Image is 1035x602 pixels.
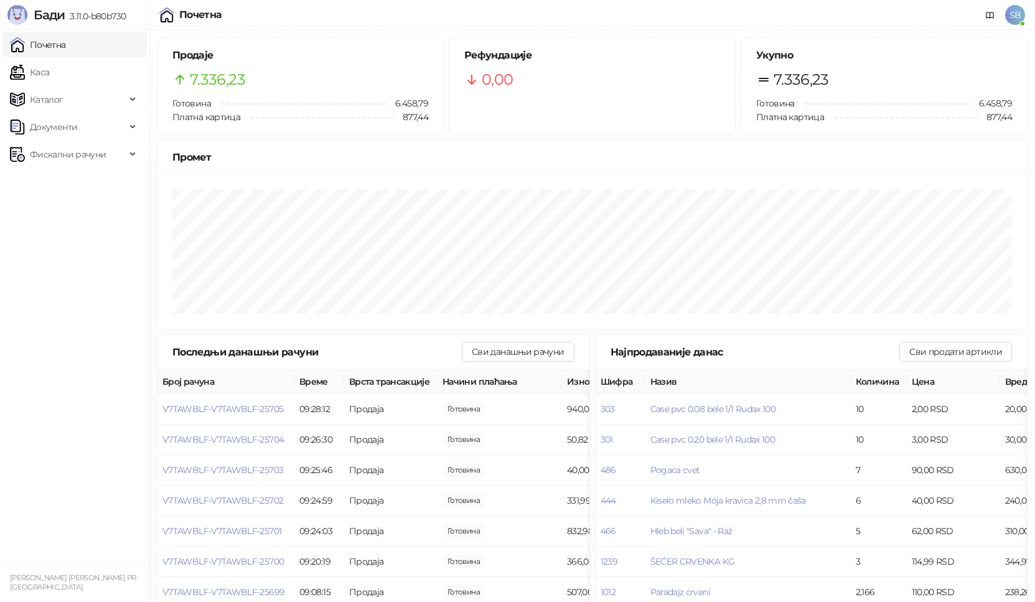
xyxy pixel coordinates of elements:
[970,96,1012,110] span: 6.458,79
[179,10,222,20] div: Почетна
[65,11,126,22] span: 3.11.0-b80b730
[601,525,616,537] button: 466
[34,7,65,22] span: Бади
[650,495,806,506] button: Kiselo mleko Moja kravica 2,8 mm čaša
[650,556,735,567] button: ŠEĆER CRVENKA KG
[756,48,1012,63] h5: Укупно
[562,455,655,486] td: 40,00 RSD
[650,586,710,598] span: Paradajz crveni
[562,547,655,577] td: 366,00 RSD
[190,68,245,92] span: 7.336,23
[162,586,284,598] button: V7TAWBLF-V7TAWBLF-25699
[344,516,438,547] td: Продаја
[443,494,485,507] span: 331,99
[601,495,616,506] button: 444
[907,425,1000,455] td: 3,00 RSD
[438,370,562,394] th: Начини плаћања
[851,370,907,394] th: Количина
[443,433,485,446] span: 50,82
[386,96,428,110] span: 6.458,79
[172,98,211,109] span: Готовина
[344,394,438,425] td: Продаја
[294,516,344,547] td: 09:24:03
[294,455,344,486] td: 09:25:46
[344,425,438,455] td: Продаја
[157,370,294,394] th: Број рачуна
[907,486,1000,516] td: 40,00 RSD
[294,486,344,516] td: 09:24:59
[172,111,240,123] span: Платна картица
[443,463,485,477] span: 40,00
[601,403,615,415] button: 303
[907,370,1000,394] th: Цена
[443,524,485,538] span: 832,98
[650,434,775,445] button: Case pvc 0.20 bele 1/1 Rudax 100
[650,464,700,476] button: Pogaca cvet
[162,495,283,506] button: V7TAWBLF-V7TAWBLF-25702
[851,486,907,516] td: 6
[645,370,851,394] th: Назив
[443,402,485,416] span: 940,00
[294,394,344,425] td: 09:28:12
[344,370,438,394] th: Врста трансакције
[394,110,428,124] span: 877,44
[344,455,438,486] td: Продаја
[851,394,907,425] td: 10
[611,344,900,360] div: Најпродаваније данас
[7,5,27,25] img: Logo
[562,425,655,455] td: 50,82 RSD
[650,403,776,415] span: Case pvc 0.08 bele 1/1 Rudax 100
[294,370,344,394] th: Време
[162,525,281,537] button: V7TAWBLF-V7TAWBLF-25701
[172,48,428,63] h5: Продаје
[851,547,907,577] td: 3
[443,585,485,599] span: 507,00
[172,344,462,360] div: Последњи данашњи рачуни
[30,115,77,139] span: Документи
[851,425,907,455] td: 10
[562,516,655,547] td: 832,98 RSD
[756,98,795,109] span: Готовина
[162,556,284,567] button: V7TAWBLF-V7TAWBLF-25700
[907,516,1000,547] td: 62,00 RSD
[30,142,106,167] span: Фискални рачуни
[172,149,1012,165] div: Промет
[851,455,907,486] td: 7
[601,464,616,476] button: 486
[1005,5,1025,25] span: SB
[851,516,907,547] td: 5
[482,68,513,92] span: 0,00
[562,370,655,394] th: Износ
[899,342,1012,362] button: Сви продати артикли
[162,464,283,476] span: V7TAWBLF-V7TAWBLF-25703
[10,32,66,57] a: Почетна
[294,547,344,577] td: 09:20:19
[601,556,617,567] button: 1239
[30,87,63,112] span: Каталог
[10,60,49,85] a: Каса
[650,525,733,537] button: Hleb beli "Sava" - Raž
[462,342,574,362] button: Сви данашњи рачуни
[344,486,438,516] td: Продаја
[10,573,136,591] small: [PERSON_NAME] [PERSON_NAME] PR [GEOGRAPHIC_DATA]
[601,586,616,598] button: 1012
[907,394,1000,425] td: 2,00 RSD
[562,394,655,425] td: 940,00 RSD
[344,547,438,577] td: Продаја
[162,434,284,445] button: V7TAWBLF-V7TAWBLF-25704
[162,403,283,415] button: V7TAWBLF-V7TAWBLF-25705
[294,425,344,455] td: 09:26:30
[443,555,485,568] span: 366,00
[756,111,824,123] span: Платна картица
